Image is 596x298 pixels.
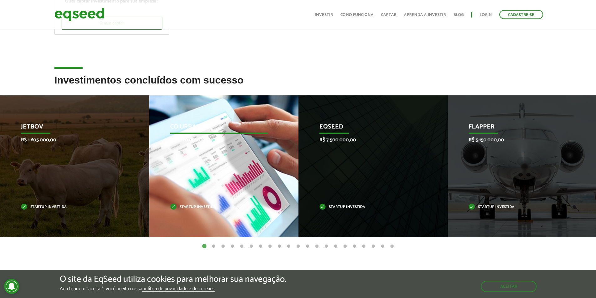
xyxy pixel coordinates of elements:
[380,243,386,250] button: 20 of 21
[389,243,395,250] button: 21 of 21
[211,243,217,250] button: 2 of 21
[170,123,268,134] p: Co.Urban
[21,123,119,134] p: JetBov
[480,13,492,17] a: Login
[314,243,320,250] button: 13 of 21
[333,243,339,250] button: 15 of 21
[21,137,119,143] p: R$ 1.605.000,00
[276,243,283,250] button: 9 of 21
[267,243,273,250] button: 8 of 21
[239,243,245,250] button: 5 of 21
[295,243,301,250] button: 11 of 21
[60,286,286,292] p: Ao clicar em "aceitar", você aceita nossa .
[319,205,417,209] p: Startup investida
[342,243,348,250] button: 16 of 21
[54,6,104,23] img: EqSeed
[220,243,226,250] button: 3 of 21
[229,243,236,250] button: 4 of 21
[304,243,311,250] button: 12 of 21
[319,137,417,143] p: R$ 7.500.000,00
[469,137,567,143] p: R$ 5.150.000,00
[323,243,329,250] button: 14 of 21
[21,205,119,209] p: Startup investida
[453,13,464,17] a: Blog
[142,286,215,292] a: política de privacidade e de cookies
[370,243,376,250] button: 19 of 21
[286,243,292,250] button: 10 of 21
[381,13,396,17] a: Captar
[315,13,333,17] a: Investir
[257,243,264,250] button: 7 of 21
[481,281,537,292] button: Aceitar
[54,75,542,95] h2: Investimentos concluídos com sucesso
[319,123,417,134] p: EqSeed
[499,10,543,19] a: Cadastre-se
[170,205,268,209] p: Startup investida
[201,243,207,250] button: 1 of 21
[248,243,254,250] button: 6 of 21
[469,123,567,134] p: Flapper
[340,13,374,17] a: Como funciona
[469,205,567,209] p: Startup investida
[404,13,446,17] a: Aprenda a investir
[170,137,268,143] p: R$ 1.220.007,00
[60,275,286,284] h5: O site da EqSeed utiliza cookies para melhorar sua navegação.
[351,243,358,250] button: 17 of 21
[361,243,367,250] button: 18 of 21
